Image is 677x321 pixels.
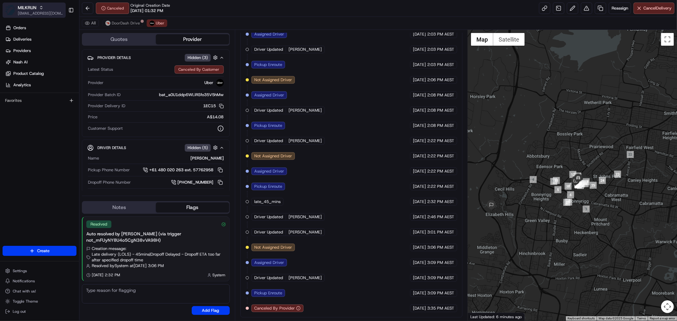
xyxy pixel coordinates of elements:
button: Log out [3,307,76,316]
span: Uber [205,80,214,86]
a: Analytics [3,80,79,90]
img: MILKRUN [5,5,15,15]
span: [DATE] [413,245,426,250]
span: 2:03 PM AEST [427,62,454,68]
button: DoorDash Drive [103,19,143,27]
span: 2:22 PM AEST [427,184,454,189]
span: [DATE] [413,184,426,189]
span: 3:06 PM AEST [427,245,454,250]
span: Not Assigned Driver [254,77,292,83]
div: 18 [565,183,572,190]
span: 2:22 PM AEST [427,168,454,174]
a: Providers [3,46,79,56]
span: at [DATE] 3:06 PM [130,263,164,269]
span: Assigned Driver [254,260,284,265]
div: Auto resolved by [PERSON_NAME] (via trigger not_mFUyNY8U4o5CgN38vVA98H) [86,231,226,243]
span: [DATE] [413,275,426,281]
span: Not Assigned Driver [254,153,292,159]
span: Chat with us! [13,289,36,294]
button: Hidden (5) [185,144,219,152]
span: Map data ©2025 Google [599,317,633,320]
div: [PERSON_NAME] [102,155,224,161]
span: Notifications [13,278,35,284]
span: Providers [13,48,31,54]
button: Uber [147,19,167,27]
span: 2:22 PM AEST [427,138,454,144]
span: [PERSON_NAME] [289,275,322,281]
span: Product Catalog [13,71,44,76]
span: 2:22 PM AEST [427,153,454,159]
button: Show satellite imagery [493,33,525,46]
span: 3:01 PM AEST [427,229,454,235]
span: Driver Updated [254,229,283,235]
span: Assigned Driver [254,168,284,174]
span: Create [37,248,50,254]
div: 23 [614,171,621,178]
button: Toggle fullscreen view [661,33,674,46]
div: 26 [582,180,589,187]
span: 2:08 PM AEST [427,92,454,98]
button: Notes [83,202,156,213]
button: Settings [3,266,76,275]
span: [DATE] [413,123,426,128]
div: 14 [577,182,584,189]
span: Provider [88,80,103,86]
span: Nash AI [13,59,28,65]
button: Map camera controls [661,300,674,313]
span: late_45_mins [254,199,281,205]
a: [PHONE_NUMBER] [171,179,224,186]
a: Terms [637,317,646,320]
a: +61 480 020 263 ext. 57762958 [143,167,224,174]
span: [DATE] [413,92,426,98]
span: [DATE] [413,214,426,220]
span: Analytics [13,82,31,88]
span: DoorDash Drive [112,21,140,26]
div: 5 [554,186,561,193]
span: [DATE] [413,305,426,311]
span: [DATE] [413,62,426,68]
span: Pickup Enroute [254,184,282,189]
div: 11 [553,177,560,184]
div: 27 [575,181,582,188]
span: [DATE] [413,260,426,265]
span: [DATE] [413,153,426,159]
button: Reassign [609,3,631,14]
span: Provider Details [97,55,131,60]
span: Creation message: [92,246,126,252]
span: [PHONE_NUMBER] [177,180,213,185]
span: [PERSON_NAME] [289,229,322,235]
span: Not Assigned Driver [254,245,292,250]
span: Provider Batch ID [88,92,121,98]
span: 2:06 PM AEST [427,77,454,83]
span: 2:46 PM AEST [427,214,454,220]
div: Resolved [86,220,111,228]
span: Driver Updated [254,214,283,220]
button: Create [3,246,76,256]
a: Deliveries [3,34,79,44]
span: System [213,272,226,278]
span: Settings [13,268,27,273]
span: Driver Details [97,145,126,150]
button: Chat with us! [3,287,76,296]
button: Quotes [83,34,156,44]
span: [PERSON_NAME] [289,108,322,113]
button: All [82,19,99,27]
button: Provider [156,34,229,44]
div: Favorites [3,95,76,106]
div: 1 [565,199,572,206]
span: Hidden ( 5 ) [188,145,208,151]
span: [DATE] [413,138,426,144]
span: Provider Delivery ID [88,103,125,109]
span: [DATE] [413,31,426,37]
img: uber-new-logo.jpeg [216,79,224,87]
button: MILKRUN [18,4,37,11]
span: Customer Support [88,126,123,131]
span: 2:03 PM AEST [427,47,454,52]
span: [DATE] [413,168,426,174]
span: Log out [13,309,26,314]
a: Nash AI [3,57,79,67]
span: [DATE] [413,108,426,113]
span: [DATE] [413,47,426,52]
button: Keyboard shortcuts [567,316,595,321]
